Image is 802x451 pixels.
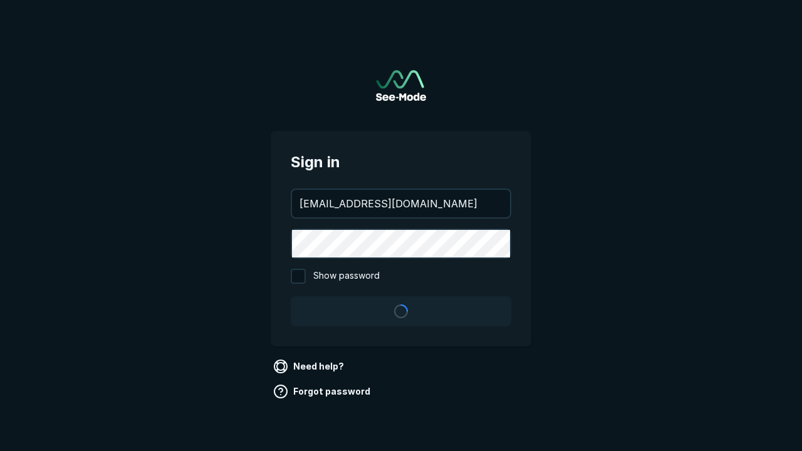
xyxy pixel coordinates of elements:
a: Forgot password [271,381,375,402]
a: Need help? [271,356,349,376]
a: Go to sign in [376,70,426,101]
span: Sign in [291,151,511,174]
span: Show password [313,269,380,284]
input: your@email.com [292,190,510,217]
img: See-Mode Logo [376,70,426,101]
